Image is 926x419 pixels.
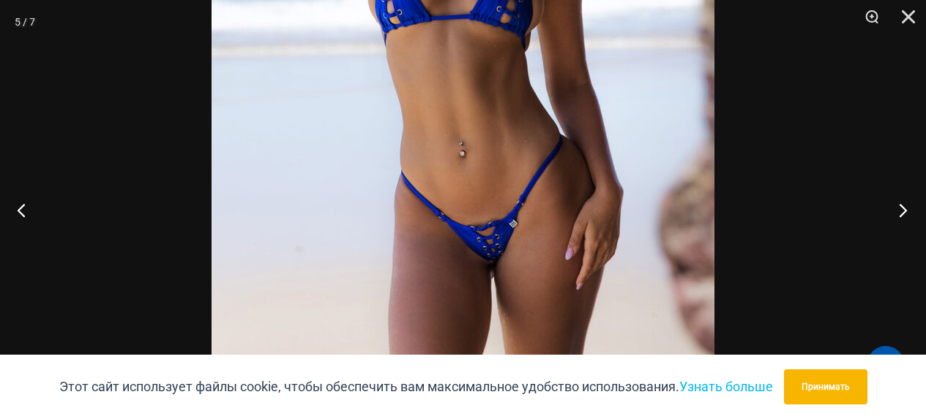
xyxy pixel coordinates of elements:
font: 5 / 7 [15,16,35,28]
button: Следующий [871,173,926,246]
font: Принимать [802,382,850,392]
a: Узнать больше [679,379,773,394]
font: Этот сайт использует файлы cookie, чтобы обеспечить вам максимальное удобство использования. [59,379,679,394]
button: Принимать [784,369,867,404]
